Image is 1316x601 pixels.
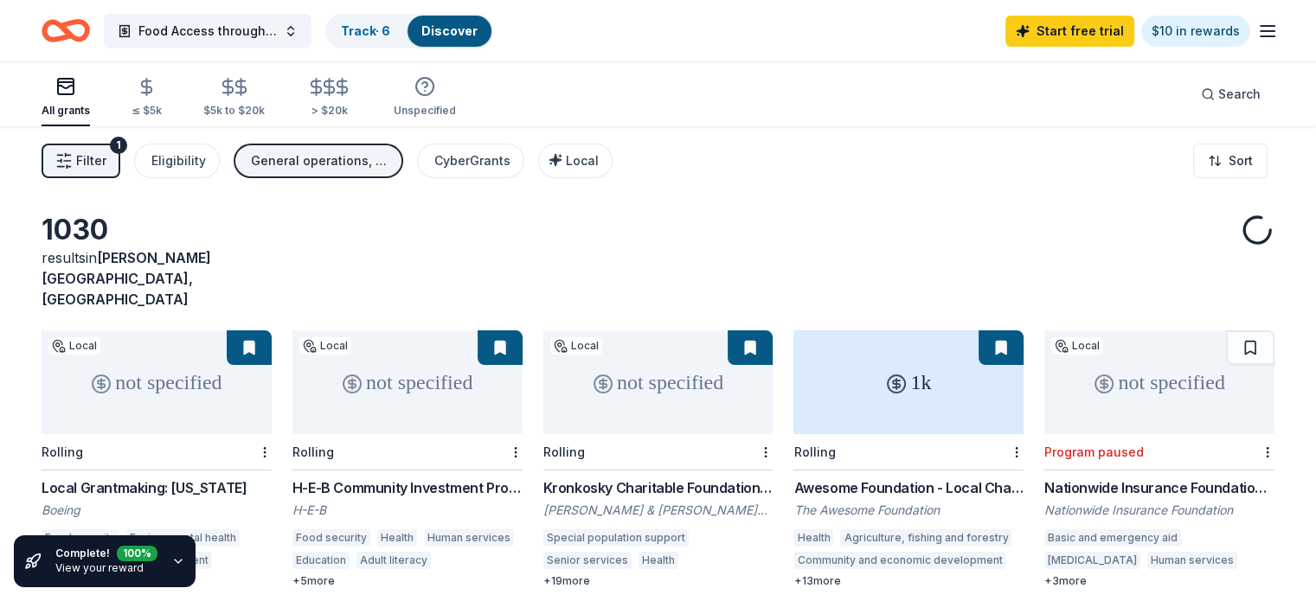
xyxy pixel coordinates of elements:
div: 1030 [42,213,272,247]
div: + 13 more [793,574,1024,588]
a: View your reward [55,561,144,574]
div: + 5 more [292,574,523,588]
div: Human services [424,529,514,547]
button: Eligibility [134,144,220,178]
span: Search [1218,84,1261,105]
div: Senior services [543,552,632,569]
div: Education [292,552,350,569]
button: General operations, Projects & programming, Capital [234,144,403,178]
div: Agriculture, fishing and forestry [840,529,1011,547]
button: Local [538,144,613,178]
a: not specifiedLocalRollingLocal Grantmaking: [US_STATE]BoeingFood securityEnvironmental healthMili... [42,330,272,588]
div: 1 [110,137,127,154]
div: Kronkosky Charitable Foundation Grant [543,477,774,498]
div: Unspecified [394,104,456,118]
div: [PERSON_NAME] & [PERSON_NAME] Charitable Foundation [543,502,774,519]
a: Home [42,10,90,51]
button: All grants [42,69,90,126]
div: not specified [292,330,523,434]
div: Health [377,529,417,547]
div: Health [639,552,678,569]
div: CyberGrants [434,150,510,171]
div: General operations, Projects & programming, Capital [251,150,389,171]
button: > $20k [306,70,352,126]
a: not specifiedLocalProgram pausedNationwide Insurance Foundation GrantNationwide Insurance Foundat... [1044,330,1274,588]
div: Program paused [1044,444,1144,459]
div: Complete! [55,546,157,561]
span: Food Access through food delivery [138,21,277,42]
button: Search [1187,77,1274,112]
button: Track· 6Discover [325,14,493,48]
div: Eligibility [151,150,206,171]
a: Start free trial [1005,16,1134,47]
div: Rolling [543,444,585,459]
span: Filter [76,150,106,171]
button: ≤ $5k [132,70,162,126]
button: Food Access through food delivery [104,14,311,48]
div: Nationwide Insurance Foundation [1044,502,1274,519]
a: Discover [421,23,478,38]
div: Nationwide Insurance Foundation Grant [1044,477,1274,498]
button: $5k to $20k [203,70,265,126]
div: Boeing [42,502,272,519]
div: Local [48,337,100,355]
span: [PERSON_NAME][GEOGRAPHIC_DATA], [GEOGRAPHIC_DATA] [42,249,211,308]
div: The Awesome Foundation [793,502,1024,519]
div: 1k [793,330,1024,434]
a: not specifiedLocalRollingKronkosky Charitable Foundation Grant[PERSON_NAME] & [PERSON_NAME] Chari... [543,330,774,588]
div: + 19 more [543,574,774,588]
div: ≤ $5k [132,104,162,118]
div: Awesome Foundation - Local Chapter Grants [793,477,1024,498]
a: $10 in rewards [1141,16,1250,47]
div: H-E-B Community Investment Program [292,477,523,498]
div: [MEDICAL_DATA] [1044,552,1140,569]
div: results [42,247,272,310]
div: Environment [438,552,509,569]
div: + 3 more [1044,574,1274,588]
div: Rolling [793,444,835,459]
div: not specified [1044,330,1274,434]
div: Special population support [543,529,689,547]
button: Filter1 [42,144,120,178]
button: Unspecified [394,69,456,126]
div: $5k to $20k [203,104,265,118]
div: Community and economic development [793,552,1005,569]
div: Local Grantmaking: [US_STATE] [42,477,272,498]
div: Human services [1147,552,1237,569]
div: not specified [543,330,774,434]
div: Local [550,337,602,355]
div: Food security [292,529,370,547]
div: H-E-B [292,502,523,519]
div: 100 % [117,542,157,558]
span: in [42,249,211,308]
a: 1kRollingAwesome Foundation - Local Chapter GrantsThe Awesome FoundationHealthAgriculture, fishin... [793,330,1024,588]
span: Sort [1229,150,1253,171]
div: Rolling [42,444,83,459]
span: Local [566,153,599,168]
a: not specifiedLocalRollingH-E-B Community Investment ProgramH-E-BFood securityHealthHuman services... [292,330,523,588]
div: > $20k [306,104,352,118]
button: Sort [1193,144,1268,178]
div: All grants [42,104,90,118]
div: Local [299,337,351,355]
div: Health [793,529,833,547]
div: Rolling [292,444,334,459]
div: Basic and emergency aid [1044,529,1181,547]
div: Adult literacy [356,552,431,569]
div: Child welfare [685,552,761,569]
button: CyberGrants [417,144,524,178]
div: not specified [42,330,272,434]
a: Track· 6 [341,23,390,38]
div: Local [1051,337,1103,355]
